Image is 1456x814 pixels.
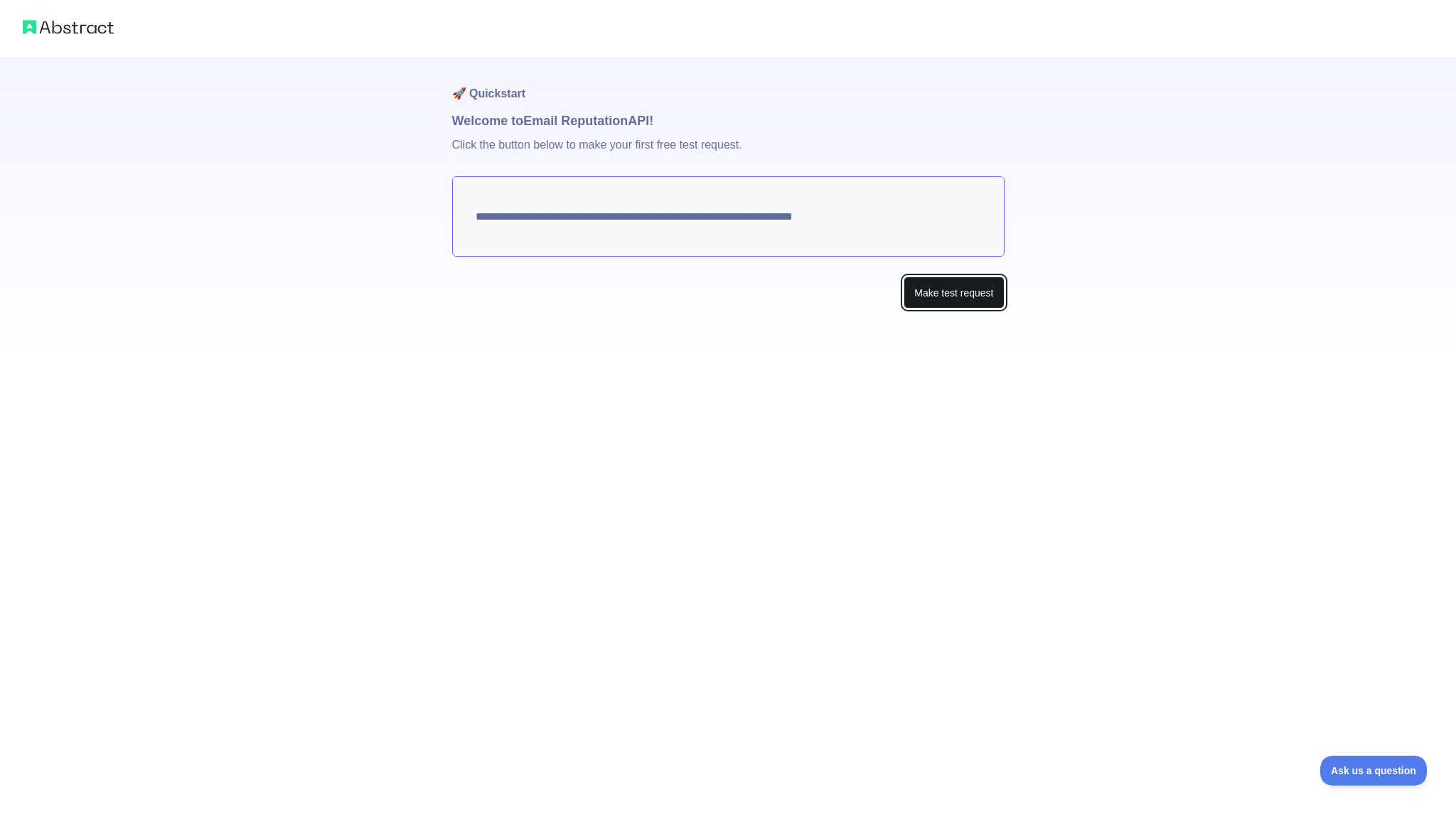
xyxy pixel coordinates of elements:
[452,57,1005,111] h1: 🚀 Quickstart
[904,277,1004,309] button: Make test request
[23,17,114,37] img: Abstract logo
[1320,756,1428,786] iframe: Toggle Customer Support
[452,111,1005,131] h1: Welcome to Email Reputation API!
[452,131,1005,176] p: Click the button below to make your first free test request.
